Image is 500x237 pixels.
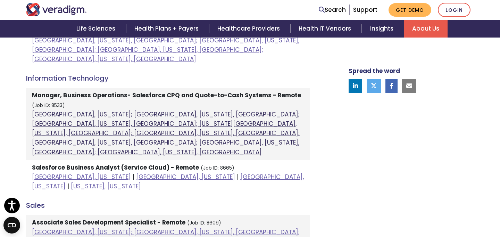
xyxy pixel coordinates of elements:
[404,20,448,38] a: About Us
[209,20,290,38] a: Healthcare Providers
[26,74,310,82] h4: Information Technology
[32,173,131,181] a: [GEOGRAPHIC_DATA], [US_STATE]
[133,173,134,181] span: |
[237,173,239,181] span: |
[32,163,199,172] strong: Salesforce Business Analyst (Service Cloud) - Remote
[362,20,404,38] a: Insights
[136,173,235,181] a: [GEOGRAPHIC_DATA], [US_STATE]
[32,91,301,99] strong: Manager, Business Operations- Salesforce CPQ and Quote-to-Cash Systems - Remote
[187,220,221,226] small: (Job ID: 8609)
[26,201,310,210] h4: Sales
[68,20,126,38] a: Life Sciences
[126,20,209,38] a: Health Plans + Payers
[26,3,87,16] img: Veradigm logo
[319,5,346,15] a: Search
[32,110,300,156] a: [GEOGRAPHIC_DATA], [US_STATE]; [GEOGRAPHIC_DATA], [US_STATE], [GEOGRAPHIC_DATA]; [GEOGRAPHIC_DATA...
[3,217,20,234] button: Open CMP widget
[389,3,431,17] a: Get Demo
[32,218,185,227] strong: Associate Sales Development Specialist - Remote
[71,182,141,190] a: [US_STATE], [US_STATE]
[32,102,65,109] small: (Job ID: 8533)
[353,6,377,14] a: Support
[349,67,400,75] strong: Spread the word
[290,20,361,38] a: Health IT Vendors
[201,165,234,171] small: (Job ID: 8665)
[67,182,69,190] span: |
[438,3,470,17] a: Login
